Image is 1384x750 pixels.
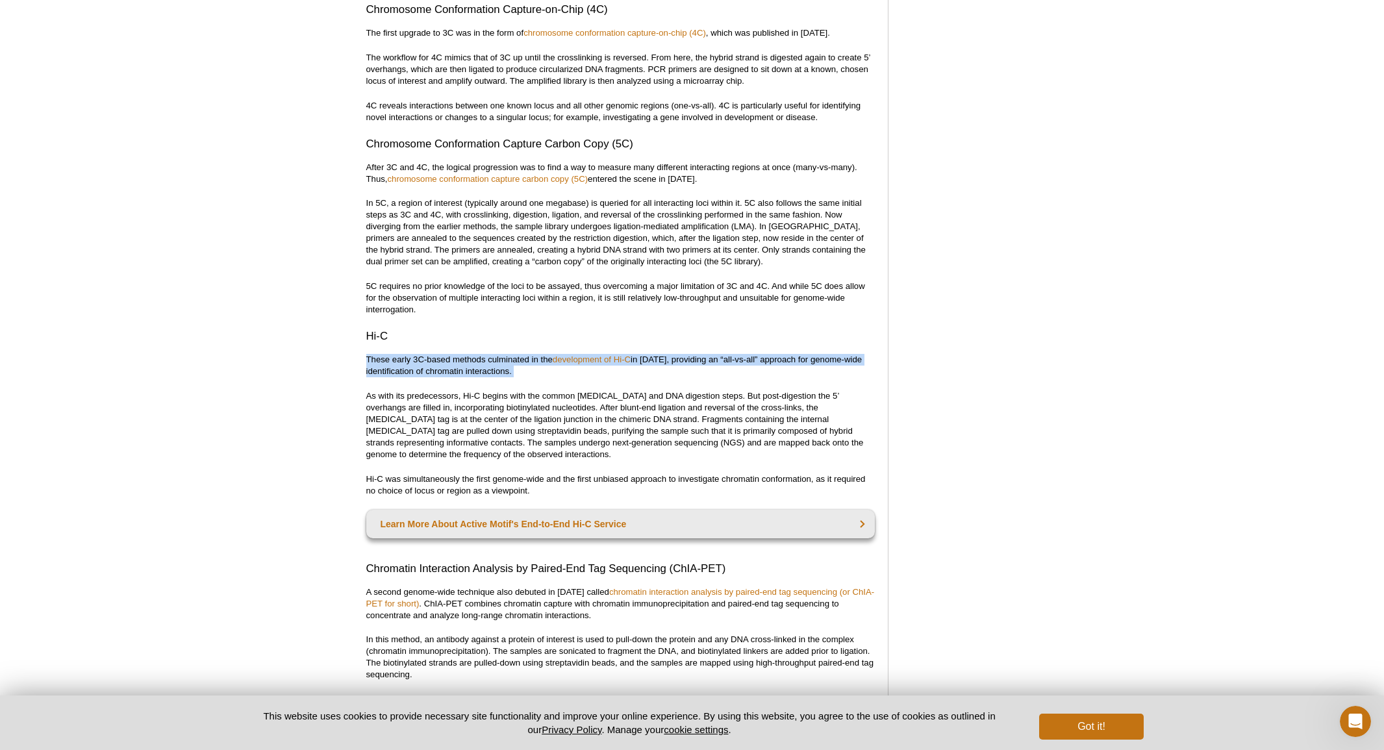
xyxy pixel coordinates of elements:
a: chromatin interaction analysis by paired-end tag sequencing (or ChIA-PET for short) [366,587,875,608]
p: The first upgrade to 3C was in the form of , which was published in [DATE]. [366,27,875,39]
p: In 5C, a region of interest (typically around one megabase) is queried for all interacting loci w... [366,197,875,268]
p: This website uses cookies to provide necessary site functionality and improve your online experie... [241,709,1018,736]
p: ChIA-PET excels in protein-focused research questions and has routinely been used for mapping the... [366,694,875,717]
p: A second genome-wide technique also debuted in [DATE] called . ChIA-PET combines chromatin captur... [366,586,875,621]
h3: Chromatin Interaction Analysis by Paired-End Tag Sequencing (ChIA-PET) [366,561,875,577]
a: chromosome conformation capture-on-chip (4C) [523,28,706,38]
iframe: Intercom live chat [1340,706,1371,737]
a: chromosome conformation capture carbon copy (5C) [387,174,588,184]
a: Learn More About Active Motif's End-to-End Hi-C Service [366,510,875,538]
button: cookie settings [664,724,728,735]
button: Got it! [1039,714,1143,740]
p: 4C reveals interactions between one known locus and all other genomic regions (one-vs-all). 4C is... [366,100,875,123]
p: These early 3C-based methods culminated in the in [DATE], providing an “all-vs-all” approach for ... [366,354,875,377]
p: The workflow for 4C mimics that of 3C up until the crosslinking is reversed. From here, the hybri... [366,52,875,87]
p: As with its predecessors, Hi-C begins with the common [MEDICAL_DATA] and DNA digestion steps. But... [366,390,875,460]
p: Hi-C was simultaneously the first genome-wide and the first unbiased approach to investigate chro... [366,473,875,497]
h3: Chromosome Conformation Capture Carbon Copy (5C) [366,136,875,152]
p: 5C requires no prior knowledge of the loci to be assayed, thus overcoming a major limitation of 3... [366,281,875,316]
a: Privacy Policy [542,724,601,735]
h3: Chromosome Conformation Capture-on-Chip (4C) [366,2,875,18]
p: In this method, an antibody against a protein of interest is used to pull-down the protein and an... [366,634,875,681]
a: development of Hi-C [553,355,631,364]
p: After 3C and 4C, the logical progression was to find a way to measure many different interacting ... [366,162,875,185]
h3: Hi-C [366,329,875,344]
